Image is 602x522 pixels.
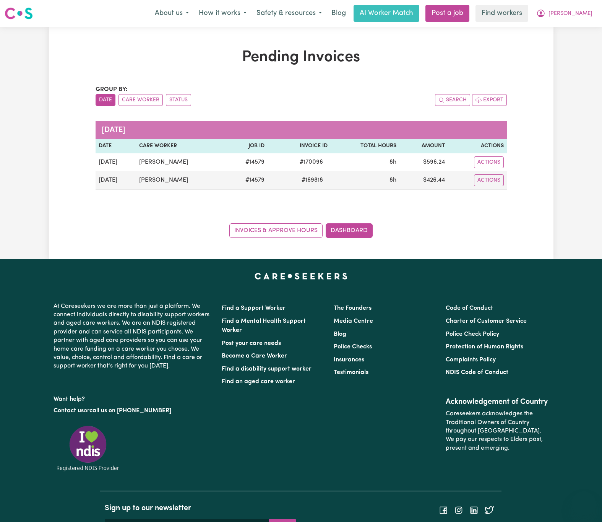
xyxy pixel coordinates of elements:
[136,153,226,171] td: [PERSON_NAME]
[105,504,296,513] h2: Sign up to our newsletter
[136,139,226,153] th: Care Worker
[327,5,350,22] a: Blog
[446,331,499,337] a: Police Check Policy
[446,369,508,376] a: NDIS Code of Conduct
[222,340,281,346] a: Post your care needs
[334,357,364,363] a: Insurances
[297,176,328,185] span: # 169818
[96,121,507,139] caption: [DATE]
[54,392,213,403] p: Want help?
[425,5,469,22] a: Post a job
[446,344,523,350] a: Protection of Human Rights
[531,5,597,21] button: My Account
[334,318,373,324] a: Media Centre
[118,94,163,106] button: sort invoices by care worker
[354,5,419,22] a: AI Worker Match
[54,299,213,374] p: At Careseekers we are more than just a platform. We connect individuals directly to disability su...
[96,139,136,153] th: Date
[226,153,268,171] td: # 14579
[334,305,372,311] a: The Founders
[446,397,548,407] h2: Acknowledgement of Country
[166,94,191,106] button: sort invoices by paid status
[472,94,507,106] button: Export
[96,86,128,93] span: Group by:
[548,10,592,18] span: [PERSON_NAME]
[448,139,507,153] th: Actions
[96,48,507,67] h1: Pending Invoices
[150,5,194,21] button: About us
[222,318,306,333] a: Find a Mental Health Support Worker
[136,171,226,190] td: [PERSON_NAME]
[446,357,496,363] a: Complaints Policy
[334,344,372,350] a: Police Checks
[326,223,373,238] a: Dashboard
[229,223,323,238] a: Invoices & Approve Hours
[446,305,493,311] a: Code of Conduct
[474,156,504,168] button: Actions
[255,273,347,279] a: Careseekers home page
[446,318,527,324] a: Charter of Customer Service
[439,507,448,513] a: Follow Careseekers on Facebook
[389,177,396,183] span: 8 hours
[54,424,122,472] img: Registered NDIS provider
[222,353,287,359] a: Become a Care Worker
[222,305,286,311] a: Find a Support Worker
[571,491,596,516] iframe: Button to launch messaging window
[334,331,346,337] a: Blog
[485,507,494,513] a: Follow Careseekers on Twitter
[474,174,504,186] button: Actions
[454,507,463,513] a: Follow Careseekers on Instagram
[222,379,295,385] a: Find an aged care worker
[5,7,33,20] img: Careseekers logo
[96,94,115,106] button: sort invoices by date
[331,139,399,153] th: Total Hours
[89,408,171,414] a: call us on [PHONE_NUMBER]
[295,158,328,167] span: # 170096
[399,139,448,153] th: Amount
[399,171,448,190] td: $ 426.44
[226,139,268,153] th: Job ID
[446,407,548,455] p: Careseekers acknowledges the Traditional Owners of Country throughout [GEOGRAPHIC_DATA]. We pay o...
[222,366,312,372] a: Find a disability support worker
[96,171,136,190] td: [DATE]
[252,5,327,21] button: Safety & resources
[399,153,448,171] td: $ 596.24
[435,94,470,106] button: Search
[334,369,368,376] a: Testimonials
[54,408,84,414] a: Contact us
[194,5,252,21] button: How it works
[226,171,268,190] td: # 14579
[389,159,396,165] span: 8 hours
[268,139,331,153] th: Invoice ID
[475,5,528,22] a: Find workers
[96,153,136,171] td: [DATE]
[54,403,213,418] p: or
[469,507,479,513] a: Follow Careseekers on LinkedIn
[5,5,33,22] a: Careseekers logo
